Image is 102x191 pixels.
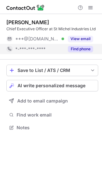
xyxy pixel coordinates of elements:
button: Reveal Button [68,36,93,42]
button: AI write personalized message [6,80,98,91]
button: Reveal Button [68,46,93,52]
div: Chief Executive Officer at St Michel Industries Ltd [6,26,98,32]
span: AI write personalized message [18,83,85,88]
button: Notes [6,123,98,132]
div: Save to List / ATS / CRM [18,68,87,73]
span: Notes [17,125,96,131]
div: [PERSON_NAME] [6,19,49,25]
button: save-profile-one-click [6,65,98,76]
span: ***@[DOMAIN_NAME] [15,36,59,42]
span: Add to email campaign [17,98,68,103]
button: Find work email [6,110,98,119]
span: Find work email [17,112,96,118]
button: Add to email campaign [6,95,98,107]
img: ContactOut v5.3.10 [6,4,45,11]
